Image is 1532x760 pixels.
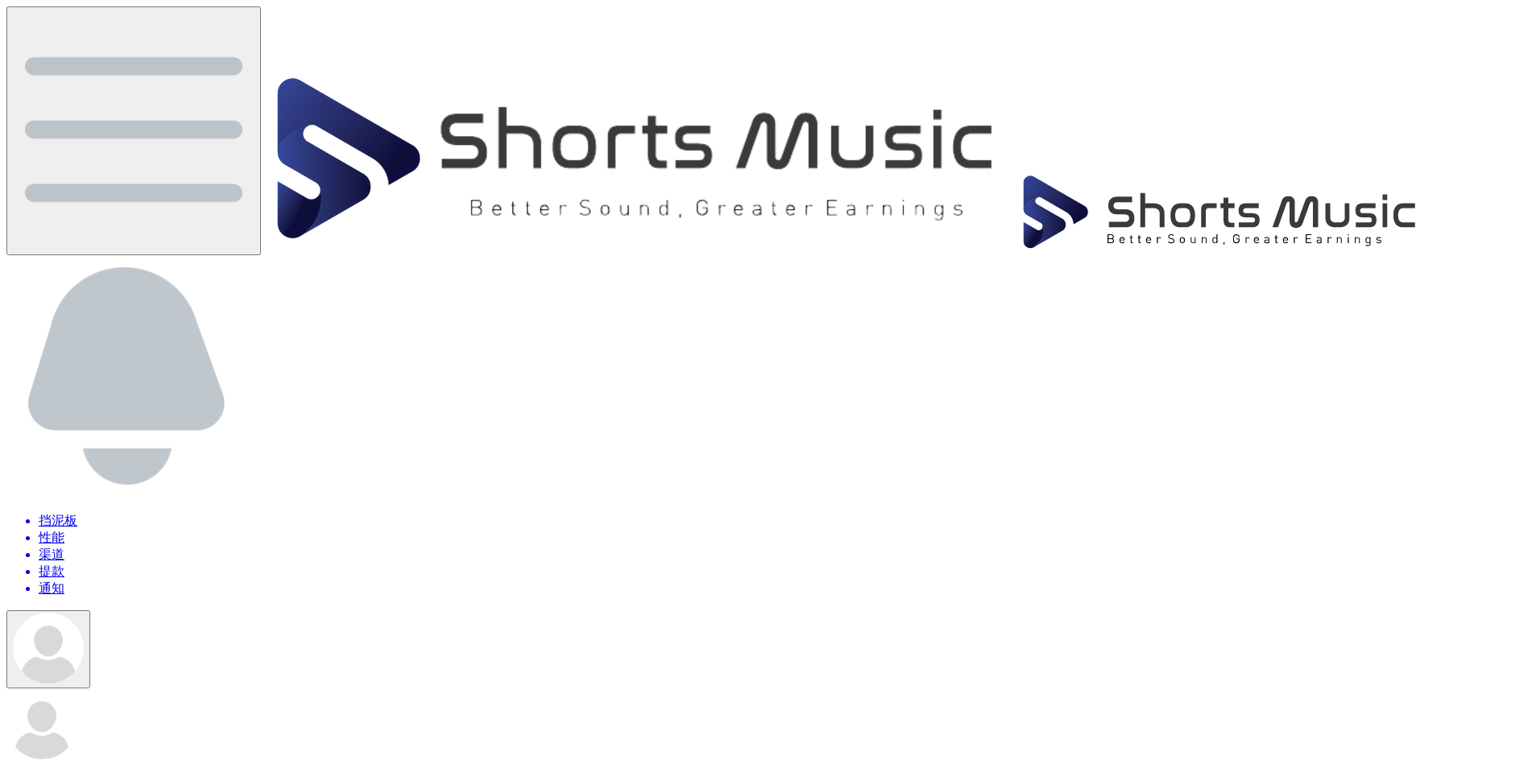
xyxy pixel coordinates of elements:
a: 挡泥板 [39,513,1526,530]
img: menu [13,9,255,250]
img: 사용자 이미지 [13,613,84,684]
img: 사용자 이미지 [6,688,77,759]
a: 渠道 [39,547,1526,564]
a: 性能 [39,530,1526,547]
img: 알림 [6,255,248,497]
img: 短片音乐 [264,76,1017,250]
a: 提款 [39,564,1526,580]
a: 通知 [39,580,1526,597]
button: 사용자 이미지 [6,610,90,688]
img: ShortsMusic [1021,174,1420,250]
